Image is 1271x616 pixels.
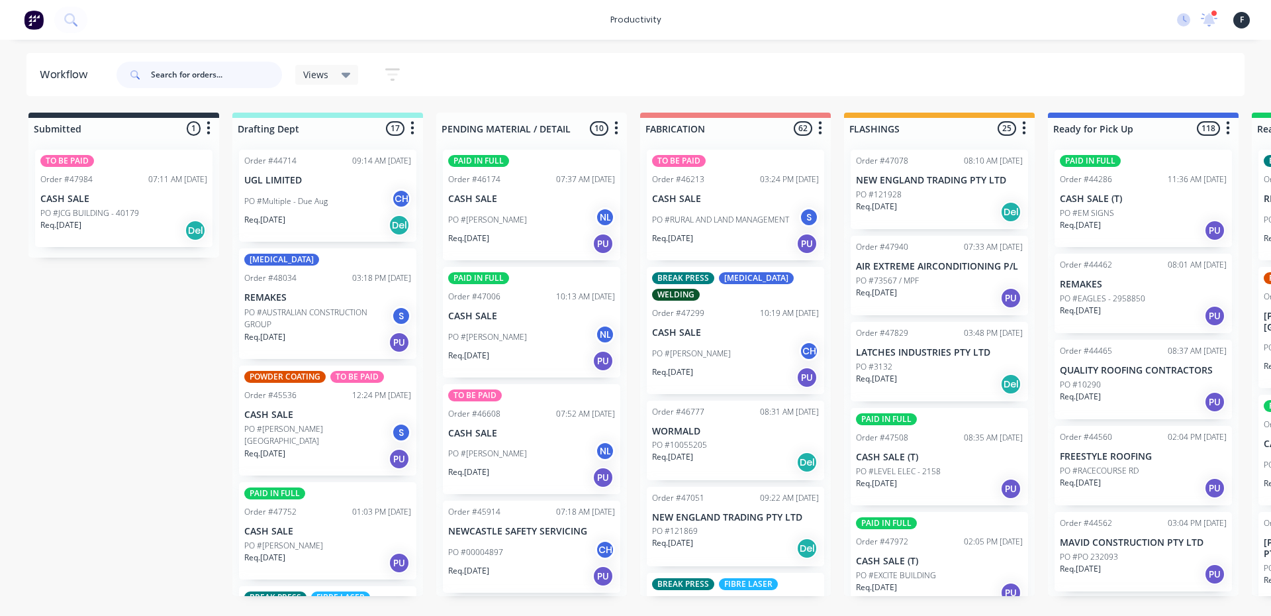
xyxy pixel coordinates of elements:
p: Req. [DATE] [856,582,897,593]
input: Search for orders... [151,62,282,88]
div: Order #47006 [448,291,500,303]
div: 12:24 PM [DATE] [352,389,411,401]
div: Order #45914 [448,506,500,518]
div: CH [799,341,819,361]
div: POWDER COATING [244,371,326,383]
div: FIBRE LASER [719,578,778,590]
div: 07:33 AM [DATE] [964,241,1023,253]
div: Order #47078 [856,155,908,167]
div: PU [592,233,614,254]
div: TO BE PAIDOrder #4798407:11 AM [DATE]CASH SALEPO #JCG BUILDING - 40179Req.[DATE]Del [35,150,212,247]
div: 08:31 AM [DATE] [760,406,819,418]
div: PU [389,552,410,574]
div: Order #4591407:18 AM [DATE]NEWCASTLE SAFETY SERVICINGPO #00004897CHReq.[DATE]PU [443,501,620,593]
p: Req. [DATE] [244,214,285,226]
div: Order #4456203:04 PM [DATE]MAVID CONSTRUCTION PTY LTDPO #PO 232093Req.[DATE]PU [1055,512,1232,591]
div: Order #47299 [652,307,704,319]
div: Order #47752 [244,506,297,518]
div: Order #46213 [652,174,704,185]
p: CASH SALE [244,409,411,421]
div: CH [391,189,411,209]
p: Req. [DATE] [244,331,285,343]
p: PO #00004897 [448,546,503,558]
div: Order #48034 [244,272,297,284]
div: PU [389,448,410,470]
p: QUALITY ROOFING CONTRACTORS [1060,365,1227,376]
div: NL [595,207,615,227]
div: PU [1000,582,1021,603]
div: Order #4446508:37 AM [DATE]QUALITY ROOFING CONTRACTORSPO #10290Req.[DATE]PU [1055,340,1232,419]
div: PU [592,350,614,372]
div: 03:04 PM [DATE] [1168,517,1227,529]
div: NL [595,441,615,461]
div: Order #4456002:04 PM [DATE]FREESTYLE ROOFINGPO #RACECOURSE RDReq.[DATE]PU [1055,426,1232,505]
div: Order #44462 [1060,259,1112,271]
p: CASH SALE [448,428,615,439]
p: Req. [DATE] [1060,391,1101,403]
p: Req. [DATE] [652,537,693,549]
p: PO #Multiple - Due Aug [244,195,328,207]
div: PAID IN FULLOrder #4617407:37 AM [DATE]CASH SALEPO #[PERSON_NAME]NLReq.[DATE]PU [443,150,620,260]
div: [MEDICAL_DATA] [244,254,319,266]
div: 09:14 AM [DATE] [352,155,411,167]
div: PAID IN FULL [244,488,305,499]
div: PU [1000,287,1021,309]
p: Req. [DATE] [652,366,693,378]
p: PO #10055205 [652,439,707,451]
div: PAID IN FULL [448,155,509,167]
p: CASH SALE (T) [1060,193,1227,205]
p: PO #121928 [856,189,902,201]
div: TO BE PAIDOrder #4621303:24 PM [DATE]CASH SALEPO #RURAL AND LAND MANAGEMENTSReq.[DATE]PU [647,150,824,260]
div: PU [1204,305,1225,327]
p: FREESTYLE ROOFING [1060,451,1227,462]
div: 08:37 AM [DATE] [1168,345,1227,357]
div: 03:48 PM [DATE] [964,327,1023,339]
div: S [391,423,411,442]
div: TO BE PAID [448,389,502,401]
p: PO #EAGLES - 2958850 [1060,293,1145,305]
p: Req. [DATE] [652,451,693,463]
div: 03:18 PM [DATE] [352,272,411,284]
div: BREAK PRESS[MEDICAL_DATA]WELDINGOrder #4729910:19 AM [DATE]CASH SALEPO #[PERSON_NAME]CHReq.[DATE]PU [647,267,824,394]
p: PO #73567 / MPF [856,275,919,287]
p: Req. [DATE] [856,478,897,489]
div: Order #44562 [1060,517,1112,529]
div: 07:52 AM [DATE] [556,408,615,420]
div: Workflow [40,67,94,83]
div: BREAK PRESS [652,578,714,590]
div: BREAK PRESS [244,591,306,603]
p: Req. [DATE] [1060,477,1101,489]
div: Order #4446208:01 AM [DATE]REMAKESPO #EAGLES - 2958850Req.[DATE]PU [1055,254,1232,333]
div: Order #44560 [1060,431,1112,443]
div: S [799,207,819,227]
div: Order #4782903:48 PM [DATE]LATCHES INDUSTRIES PTY LTDPO #3132Req.[DATE]Del [851,322,1028,401]
div: Order #47984 [40,174,93,185]
div: PU [796,367,818,388]
p: PO #RURAL AND LAND MANAGEMENT [652,214,789,226]
div: Order #4794007:33 AM [DATE]AIR EXTREME AIRCONDITIONING P/LPO #73567 / MPFReq.[DATE]PU [851,236,1028,315]
p: PO #[PERSON_NAME] [652,348,731,360]
p: PO #[PERSON_NAME][GEOGRAPHIC_DATA] [244,423,391,447]
p: Req. [DATE] [244,448,285,460]
p: Req. [DATE] [1060,219,1101,231]
div: 08:01 AM [DATE] [1168,259,1227,271]
div: Order #4707808:10 AM [DATE]NEW ENGLAND TRADING PTY LTDPO #121928Req.[DATE]Del [851,150,1028,229]
p: AIR EXTREME AIRCONDITIONING P/L [856,261,1023,272]
div: PAID IN FULLOrder #4750808:35 AM [DATE]CASH SALE (T)PO #LEVEL ELEC - 2158Req.[DATE]PU [851,408,1028,505]
p: CASH SALE [448,193,615,205]
p: CASH SALE [40,193,207,205]
p: Req. [DATE] [1060,305,1101,317]
p: NEWCASTLE SAFETY SERVICING [448,526,615,537]
div: PAID IN FULLOrder #4775201:03 PM [DATE]CASH SALEPO #[PERSON_NAME]Req.[DATE]PU [239,482,416,580]
div: Order #4705109:22 AM [DATE]NEW ENGLAND TRADING PTY LTDPO #121869Req.[DATE]Del [647,487,824,566]
p: CASH SALE (T) [856,556,1023,567]
div: Del [1000,374,1021,395]
div: CH [595,540,615,560]
div: PAID IN FULL [1060,155,1121,167]
span: F [1240,14,1244,26]
p: PO #LEVEL ELEC - 2158 [856,466,941,478]
p: PO #EM SIGNS [1060,207,1114,219]
p: Req. [DATE] [448,466,489,478]
p: PO #EXCITE BUILDING [856,570,936,582]
div: PU [796,233,818,254]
